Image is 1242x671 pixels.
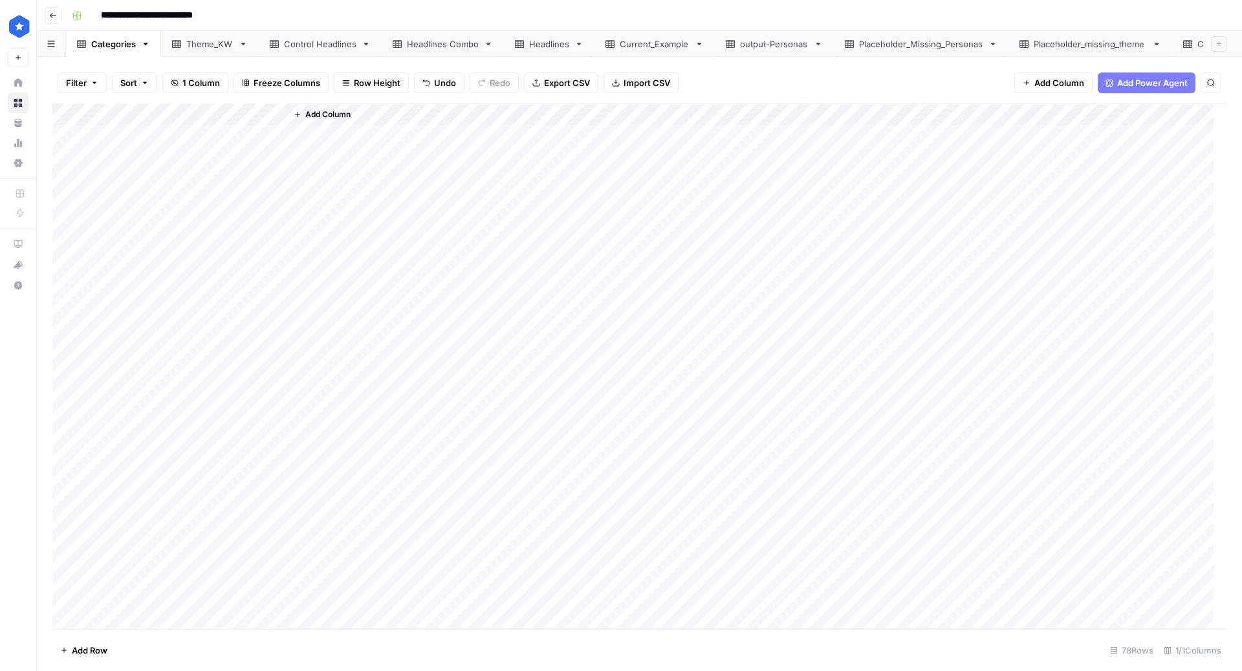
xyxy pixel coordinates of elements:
button: Add Row [52,640,115,661]
a: output-Personas [715,31,834,57]
div: Headlines Combo [407,38,479,50]
span: Freeze Columns [254,76,320,89]
span: Add Column [1034,76,1084,89]
span: Sort [120,76,137,89]
a: Control Headlines [259,31,382,57]
span: Filter [66,76,87,89]
a: Headlines Combo [382,31,504,57]
a: Headlines [504,31,594,57]
div: What's new? [8,255,28,274]
a: Theme_KW [161,31,259,57]
a: AirOps Academy [8,234,28,254]
a: Settings [8,153,28,173]
button: Workspace: ConsumerAffairs [8,10,28,43]
span: Add Column [305,109,351,120]
div: Placeholder_Missing_Personas [859,38,983,50]
div: output-Personas [740,38,809,50]
button: Add Column [1014,72,1093,93]
button: Help + Support [8,275,28,296]
button: Row Height [334,72,409,93]
div: 1/1 Columns [1159,640,1226,661]
span: Export CSV [544,76,590,89]
div: Headlines [529,38,569,50]
button: Redo [470,72,519,93]
span: Undo [434,76,456,89]
button: Add Column [289,106,356,123]
span: Add Power Agent [1117,76,1188,89]
button: Freeze Columns [234,72,329,93]
div: Placeholder_missing_theme [1034,38,1147,50]
button: Export CSV [524,72,598,93]
a: Categories [66,31,161,57]
button: Filter [58,72,107,93]
img: ConsumerAffairs Logo [8,15,31,38]
div: Current_Example [620,38,690,50]
a: Usage [8,133,28,153]
button: What's new? [8,254,28,275]
span: 1 Column [182,76,220,89]
span: Add Row [72,644,107,657]
span: Redo [490,76,510,89]
button: Undo [414,72,464,93]
span: Row Height [354,76,400,89]
a: Your Data [8,113,28,133]
button: 1 Column [162,72,228,93]
div: Theme_KW [186,38,234,50]
div: Categories [91,38,136,50]
div: Control Headlines [284,38,356,50]
a: Current_Example [594,31,715,57]
a: Browse [8,93,28,113]
a: Placeholder_Missing_Personas [834,31,1008,57]
a: Placeholder_missing_theme [1008,31,1172,57]
button: Import CSV [604,72,679,93]
a: Home [8,72,28,93]
button: Sort [112,72,157,93]
span: Import CSV [624,76,670,89]
div: 78 Rows [1105,640,1159,661]
button: Add Power Agent [1098,72,1195,93]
